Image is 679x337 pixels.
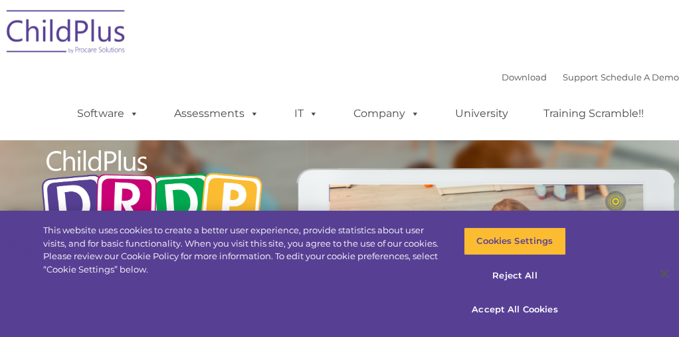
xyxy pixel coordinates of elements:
[281,100,332,127] a: IT
[464,227,565,255] button: Cookies Settings
[502,72,679,82] font: |
[563,72,598,82] a: Support
[464,262,565,290] button: Reject All
[502,72,547,82] a: Download
[43,224,444,276] div: This website uses cookies to create a better user experience, provide statistics about user visit...
[161,100,272,127] a: Assessments
[464,296,565,324] button: Accept All Cookies
[442,100,522,127] a: University
[340,100,433,127] a: Company
[64,100,152,127] a: Software
[601,72,679,82] a: Schedule A Demo
[37,136,267,277] img: Copyright - DRDP Logo Light
[530,100,657,127] a: Training Scramble!!
[650,259,679,288] button: Close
